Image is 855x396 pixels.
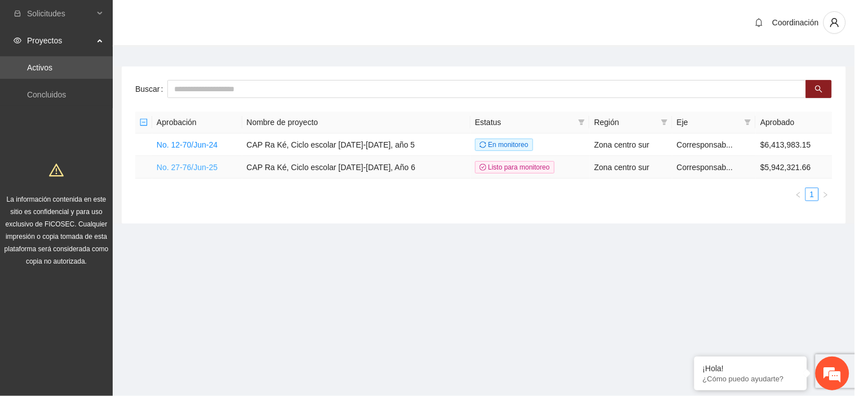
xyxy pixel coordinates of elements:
[677,163,733,172] span: Corresponsab...
[6,271,215,310] textarea: Escriba su mensaje y pulse “Intro”
[590,134,672,156] td: Zona centro sur
[475,161,555,173] span: Listo para monitoreo
[756,112,832,134] th: Aprobado
[815,85,823,94] span: search
[795,192,802,198] span: left
[152,112,242,134] th: Aprobación
[590,156,672,179] td: Zona centro sur
[806,80,832,98] button: search
[480,141,486,148] span: sync
[806,188,818,201] a: 1
[792,188,805,201] button: left
[773,18,819,27] span: Coordinación
[14,10,21,17] span: inbox
[578,119,585,126] span: filter
[242,134,471,156] td: CAP Ra Ké, Ciclo escolar [DATE]-[DATE], año 5
[65,132,156,246] span: Estamos en línea.
[135,80,167,98] label: Buscar
[27,29,94,52] span: Proyectos
[594,116,657,128] span: Región
[140,118,148,126] span: minus-square
[27,2,94,25] span: Solicitudes
[14,37,21,45] span: eye
[157,163,218,172] a: No. 27-76/Jun-25
[742,114,754,131] span: filter
[756,134,832,156] td: $6,413,983.15
[576,114,587,131] span: filter
[185,6,212,33] div: Minimizar ventana de chat en vivo
[819,188,832,201] button: right
[661,119,668,126] span: filter
[703,364,799,373] div: ¡Hola!
[5,195,109,265] span: La información contenida en este sitio es confidencial y para uso exclusivo de FICOSEC. Cualquier...
[677,140,733,149] span: Corresponsab...
[157,140,218,149] a: No. 12-70/Jun-24
[824,17,845,28] span: user
[756,156,832,179] td: $5,942,321.66
[27,63,52,72] a: Activos
[475,116,574,128] span: Estatus
[823,11,846,34] button: user
[822,192,829,198] span: right
[480,164,486,171] span: check-circle
[750,14,768,32] button: bell
[242,112,471,134] th: Nombre de proyecto
[59,57,189,72] div: Chatee con nosotros ahora
[242,156,471,179] td: CAP Ra Ké, Ciclo escolar [DATE]-[DATE], Año 6
[677,116,740,128] span: Eje
[49,163,64,177] span: warning
[751,18,768,27] span: bell
[659,114,670,131] span: filter
[792,188,805,201] li: Previous Page
[475,139,533,151] span: En monitoreo
[703,375,799,383] p: ¿Cómo puedo ayudarte?
[745,119,751,126] span: filter
[819,188,832,201] li: Next Page
[805,188,819,201] li: 1
[27,90,66,99] a: Concluidos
